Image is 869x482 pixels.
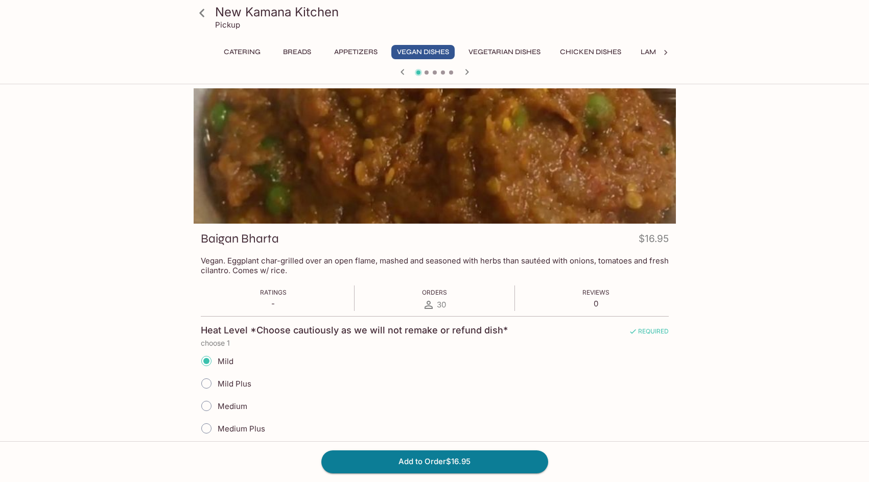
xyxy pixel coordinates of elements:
span: Mild Plus [218,379,251,389]
button: Chicken Dishes [554,45,627,59]
h3: Baigan Bharta [201,231,279,247]
h4: $16.95 [639,231,669,251]
p: choose 1 [201,339,669,347]
button: Lamb Dishes [635,45,693,59]
p: Vegan. Eggplant char-grilled over an open flame, mashed and seasoned with herbs than sautéed with... [201,256,669,275]
button: Catering [218,45,266,59]
p: - [260,299,287,308]
button: Vegetarian Dishes [463,45,546,59]
span: Reviews [582,288,609,296]
h4: Heat Level *Choose cautiously as we will not remake or refund dish* [201,325,508,336]
span: 30 [437,300,446,309]
p: 0 [582,299,609,308]
span: Orders [422,288,447,296]
span: Mild [218,356,233,366]
button: Breads [274,45,320,59]
span: Medium [218,401,247,411]
h3: New Kamana Kitchen [215,4,672,20]
span: Medium Plus [218,424,265,433]
div: Baigan Bharta [194,88,676,224]
span: Ratings [260,288,287,296]
p: Pickup [215,20,240,30]
button: Vegan Dishes [391,45,455,59]
span: REQUIRED [629,327,669,339]
button: Appetizers [328,45,383,59]
button: Add to Order$16.95 [321,450,548,473]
